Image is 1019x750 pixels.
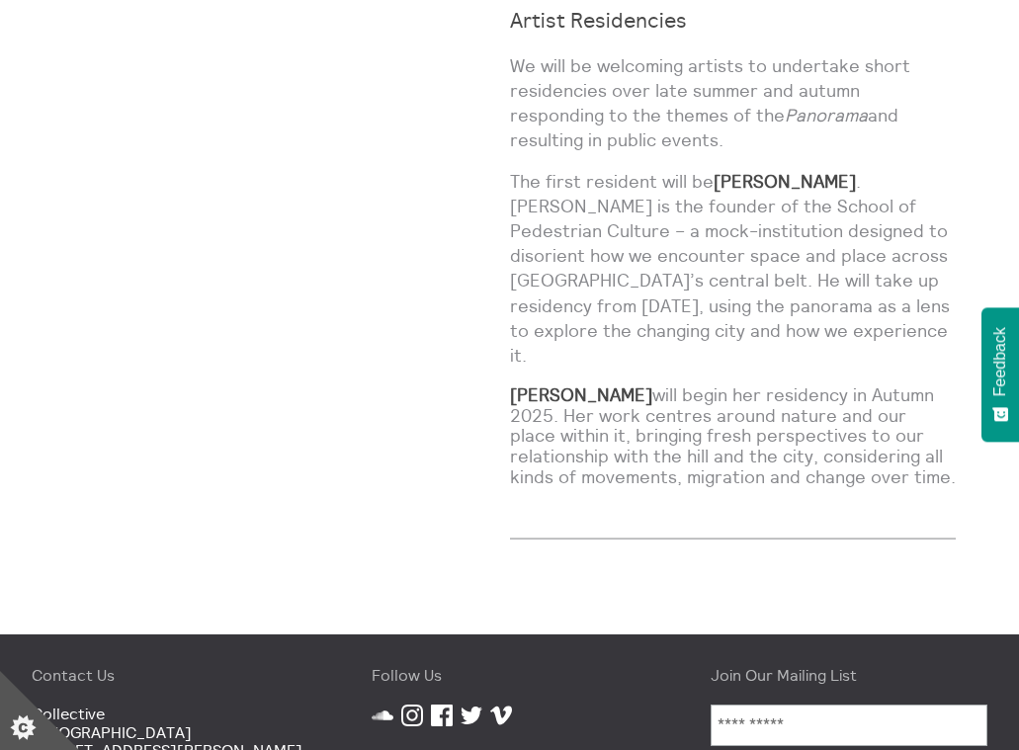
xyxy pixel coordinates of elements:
[510,385,957,487] p: will begin her residency in Autumn 2025. Her work centres around nature and our place within it, ...
[785,104,868,126] em: Panorama
[510,7,687,34] strong: Artist Residencies
[32,666,308,684] h4: Contact Us
[711,666,987,684] h4: Join Our Mailing List
[991,327,1009,396] span: Feedback
[981,307,1019,442] button: Feedback - Show survey
[510,53,957,153] p: We will be welcoming artists to undertake short residencies over late summer and autumn respondin...
[372,666,648,684] h4: Follow Us
[510,383,652,406] strong: [PERSON_NAME]
[714,170,856,193] strong: [PERSON_NAME]
[510,169,957,369] p: The first resident will be . [PERSON_NAME] is the founder of the School of Pedestrian Culture – a...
